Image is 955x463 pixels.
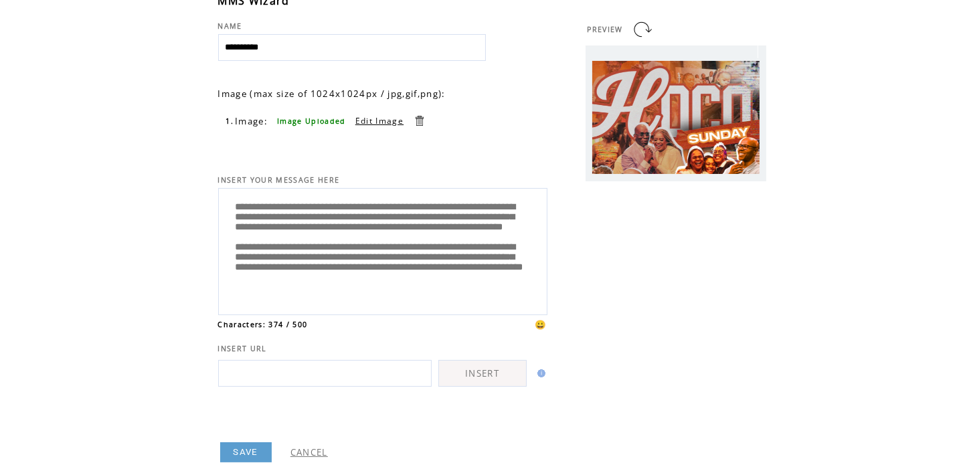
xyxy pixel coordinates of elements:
span: Image: [235,115,268,127]
span: 1. [226,116,234,126]
img: help.gif [533,369,545,377]
a: INSERT [438,360,527,387]
a: CANCEL [290,446,328,458]
span: 😀 [535,318,547,331]
span: PREVIEW [588,25,623,34]
span: Characters: 374 / 500 [218,320,308,329]
span: INSERT URL [218,344,267,353]
span: INSERT YOUR MESSAGE HERE [218,175,340,185]
span: NAME [218,21,242,31]
a: SAVE [220,442,272,462]
span: Image (max size of 1024x1024px / jpg,gif,png): [218,88,446,100]
a: Edit Image [355,115,404,126]
a: Delete this item [413,114,426,127]
span: Image Uploaded [277,116,346,126]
